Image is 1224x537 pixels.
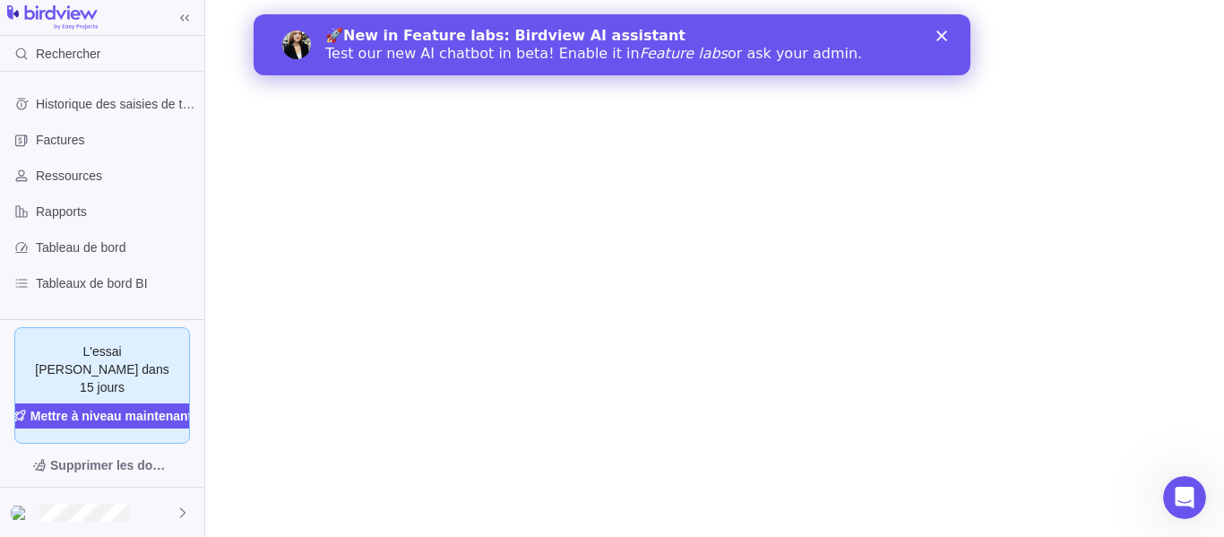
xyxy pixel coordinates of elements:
[36,238,197,256] span: Tableau de bord
[50,455,172,476] span: Supprimer les données d'exemple
[11,502,32,524] div: Zavier Bonneau
[683,16,701,27] div: Fermer
[36,131,197,149] span: Factures
[1163,476,1206,519] iframe: Intercom live chat
[386,30,474,48] i: Feature labs
[36,45,100,63] span: Rechercher
[36,274,197,292] span: Tableaux de bord BI
[36,167,197,185] span: Ressources
[30,342,175,396] span: L'essai [PERSON_NAME] dans 15 jours
[30,407,193,425] span: Mettre à niveau maintenant
[11,506,32,520] img: Show
[254,14,970,75] iframe: Intercom live chat bannière
[14,451,190,480] span: Supprimer les données d'exemple
[36,203,197,221] span: Rapports
[7,5,98,30] img: logo
[36,95,197,113] span: Historique des saisies de temps
[5,403,200,429] a: Mettre à niveau maintenant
